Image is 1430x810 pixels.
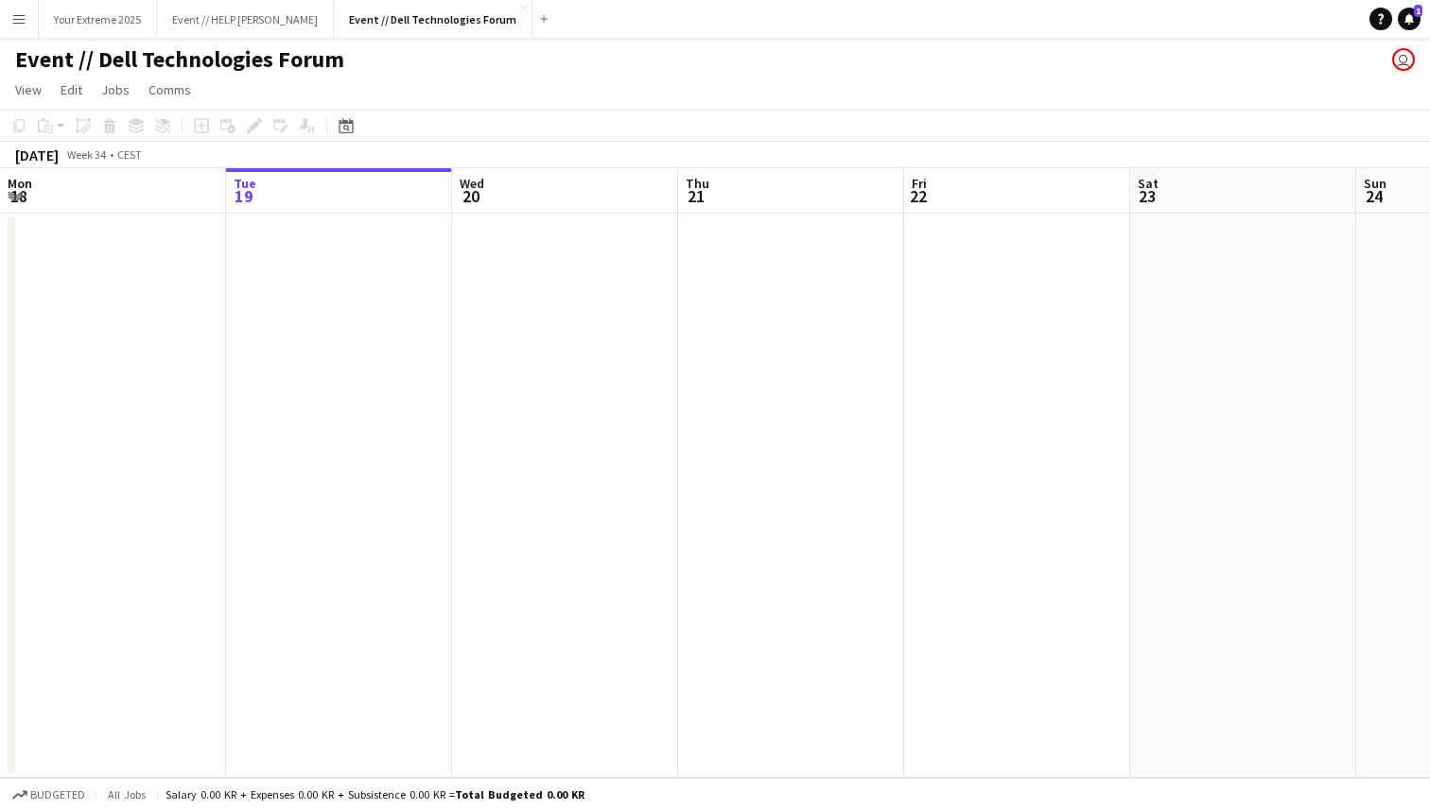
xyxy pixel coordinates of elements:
span: Tue [234,175,256,192]
span: Mon [8,175,32,192]
span: Total Budgeted 0.00 KR [455,787,584,801]
a: Comms [141,78,199,102]
app-user-avatar: Lars Songe [1392,48,1415,71]
span: 19 [231,185,256,207]
button: Event // HELP [PERSON_NAME] [157,1,334,38]
span: All jobs [104,787,149,801]
span: Week 34 [62,147,110,162]
div: [DATE] [15,146,59,164]
span: 18 [5,185,32,207]
a: Jobs [94,78,137,102]
span: 21 [683,185,709,207]
a: Edit [53,78,90,102]
span: Sat [1138,175,1159,192]
h1: Event // Dell Technologies Forum [15,45,344,74]
span: 22 [909,185,927,207]
span: Budgeted [30,788,85,801]
span: Jobs [101,81,130,98]
button: Your Extreme 2025 [39,1,157,38]
a: View [8,78,49,102]
span: 24 [1361,185,1386,207]
button: Event // Dell Technologies Forum [334,1,532,38]
span: Comms [148,81,191,98]
span: 20 [457,185,484,207]
span: 23 [1135,185,1159,207]
span: Sun [1364,175,1386,192]
span: Wed [460,175,484,192]
button: Budgeted [9,784,88,805]
span: 1 [1414,5,1422,17]
span: Edit [61,81,82,98]
span: Thu [686,175,709,192]
div: Salary 0.00 KR + Expenses 0.00 KR + Subsistence 0.00 KR = [166,787,584,801]
div: CEST [117,147,142,162]
span: View [15,81,42,98]
a: 1 [1398,8,1421,30]
span: Fri [912,175,927,192]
